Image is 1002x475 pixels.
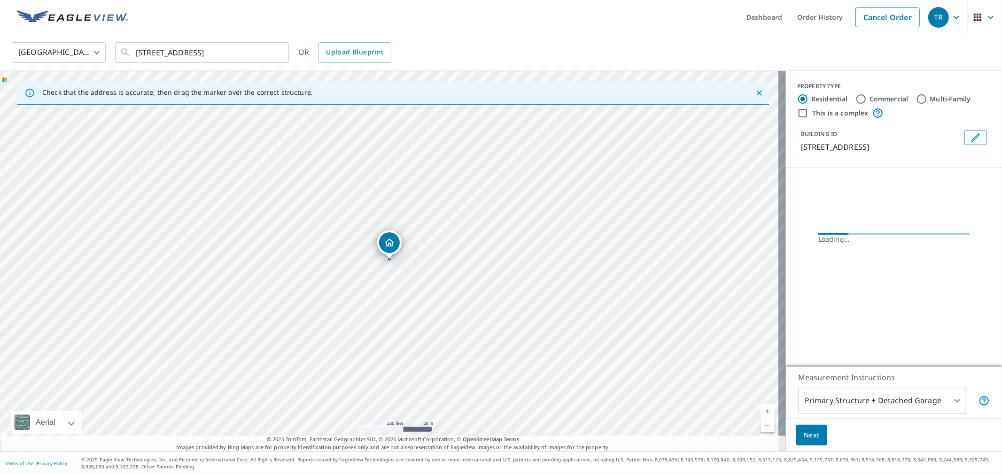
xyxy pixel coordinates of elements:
[81,456,997,470] p: © 2025 Eagle View Technologies, Inc. and Pictometry International Corp. All Rights Reserved. Repo...
[801,141,961,153] p: [STREET_ADDRESS]
[796,425,827,446] button: Next
[801,130,837,138] p: BUILDING ID
[870,94,909,104] label: Commercial
[136,39,270,66] input: Search by address or latitude-longitude
[753,87,765,99] button: Close
[12,39,106,66] div: [GEOGRAPHIC_DATA]
[42,88,313,97] p: Check that the address is accurate, then drag the marker over the correct structure.
[761,404,775,418] a: Current Level 17, Zoom In
[804,429,820,441] span: Next
[964,130,987,145] button: Edit building 1
[17,10,128,24] img: EV Logo
[979,395,990,406] span: Your report will include the primary structure and a detached garage if one exists.
[5,460,67,466] p: |
[463,436,502,443] a: OpenStreetMap
[930,94,971,104] label: Multi-Family
[11,411,81,434] div: Aerial
[504,436,519,443] a: Terms
[5,460,34,467] a: Terms of Use
[818,235,970,244] div: Loading…
[298,42,391,63] div: OR
[928,7,949,28] div: TR
[37,460,67,467] a: Privacy Policy
[377,230,402,260] div: Dropped pin, building 1, Residential property, 19820 NE 55th Pl Redmond, WA 98053
[326,46,383,58] span: Upload Blueprint
[267,436,519,444] span: © 2025 TomTom, Earthstar Geographics SIO, © 2025 Microsoft Corporation, ©
[811,94,848,104] label: Residential
[798,372,990,383] p: Measurement Instructions
[761,418,775,432] a: Current Level 17, Zoom Out
[855,8,920,27] a: Cancel Order
[798,388,966,414] div: Primary Structure + Detached Garage
[797,82,991,91] div: PROPERTY TYPE
[33,411,58,434] div: Aerial
[318,42,391,63] a: Upload Blueprint
[812,108,869,118] label: This is a complex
